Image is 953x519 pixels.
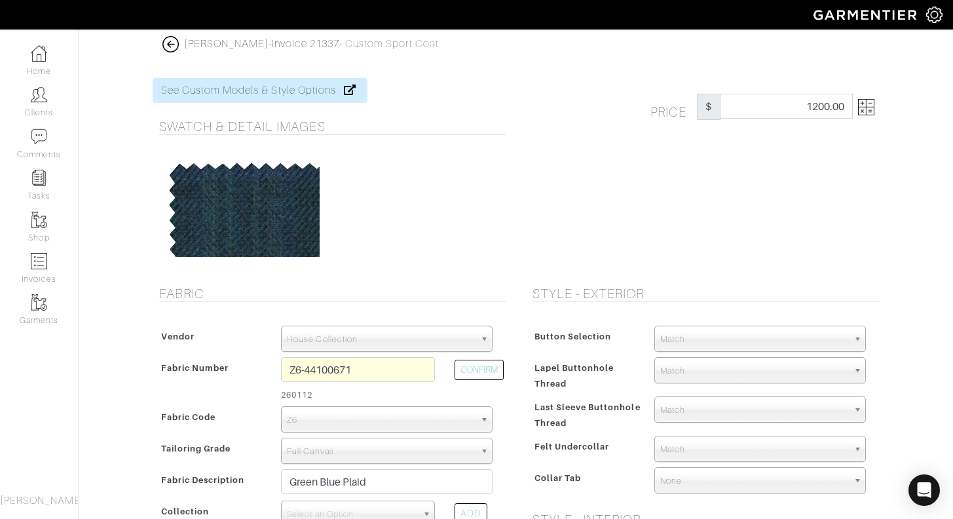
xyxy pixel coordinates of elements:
[153,78,368,103] a: See Custom Models & Style Options
[534,398,641,432] span: Last Sleeve Buttonhole Thread
[697,94,720,120] span: $
[161,439,231,458] span: Tailoring Grade
[161,327,195,346] span: Vendor
[31,86,47,103] img: clients-icon-6bae9207a08558b7cb47a8932f037763ab4055f8c8b6bfacd5dc20c3e0201464.png
[660,326,848,353] span: Match
[31,128,47,145] img: comment-icon-a0a6a9ef722e966f86d9cbdc48e553b5cf19dbc54f86b18d962a5391bc8f6eb6.png
[159,119,506,134] h5: Swatch & Detail Images
[534,327,612,346] span: Button Selection
[455,360,504,380] button: CONFIRM
[161,358,229,377] span: Fabric Number
[161,471,245,490] span: Fabric Description
[660,358,848,384] span: Match
[534,469,582,488] span: Collar Tab
[660,468,848,494] span: None
[660,436,848,463] span: Match
[31,294,47,311] img: garments-icon-b7da505a4dc4fd61783c78ac3ca0ef83fa9d6f193b1c9dc38574b1d14d53ca28.png
[807,3,926,26] img: garmentier-logo-header-white-b43fb05a5012e4ada735d5af1a66efaba907eab6374d6393d1fbf88cb4ef424d.png
[534,437,610,456] span: Felt Undercollar
[31,170,47,186] img: reminder-icon-8004d30b9f0a5d33ae49ab947aed9ed385cf756f9e5892f1edd6e32f2345188e.png
[159,286,506,301] h5: Fabric
[161,408,216,427] span: Fabric Code
[533,286,880,301] h5: Style - Exterior
[31,212,47,228] img: garments-icon-b7da505a4dc4fd61783c78ac3ca0ef83fa9d6f193b1c9dc38574b1d14d53ca28.png
[858,99,874,115] img: Open Price Breakdown
[908,474,940,506] div: Open Intercom Messenger
[31,45,47,62] img: dashboard-icon-dbcd8f5a0b271acd01030246c82b418ddd0df26cd7fceb0bd07c9910d44c42f6.png
[660,397,848,423] span: Match
[287,326,475,353] span: House Collection
[650,94,697,120] h5: Price
[287,438,475,465] span: Full Canvas
[534,358,614,393] span: Lapel Buttonhole Thread
[31,253,47,269] img: orders-icon-0abe47150d42831381b5fb84f609e132dff9fe21cb692f30cb5eec754e2cba89.png
[162,36,179,52] img: back_button_icon-ce25524eef7749ea780ab53ea1fea592ca0fb03e1c82d1f52373f42a7c1db72b.png
[287,407,475,433] span: Z6
[272,38,339,50] a: Invoice 21337
[184,38,269,50] a: [PERSON_NAME]
[281,389,435,401] small: 260112
[926,7,943,23] img: gear-icon-white-bd11855cb880d31180b6d7d6211b90ccbf57a29d726f0c71d8c61bd08dd39cc2.png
